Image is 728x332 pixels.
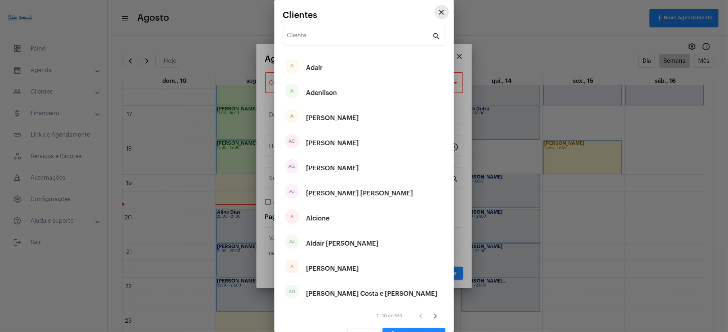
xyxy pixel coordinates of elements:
div: AJ [285,234,299,249]
div: [PERSON_NAME] [306,132,359,154]
div: [PERSON_NAME] [306,107,359,129]
div: Adenilson [306,82,337,104]
div: 1 - 10 de 523 [377,314,402,318]
div: A [285,260,299,274]
div: A [285,209,299,224]
div: Aldair [PERSON_NAME] [306,233,379,254]
div: Alcione [306,208,330,229]
div: AC [285,134,299,148]
div: A [285,59,299,73]
div: A [285,84,299,98]
div: AJ [285,184,299,199]
div: Adair [306,57,323,79]
mat-icon: close [437,8,446,16]
div: A [285,109,299,123]
div: [PERSON_NAME] [306,258,359,279]
div: AG [285,159,299,174]
button: Próxima página [428,309,442,323]
div: [PERSON_NAME] Costa e [PERSON_NAME] [306,283,438,304]
mat-icon: search [432,32,441,40]
div: [PERSON_NAME] [PERSON_NAME] [306,182,413,204]
input: Pesquisar cliente [287,34,432,40]
div: AD [285,285,299,299]
span: Clientes [283,10,317,20]
button: Página anterior [414,309,428,323]
div: [PERSON_NAME] [306,157,359,179]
